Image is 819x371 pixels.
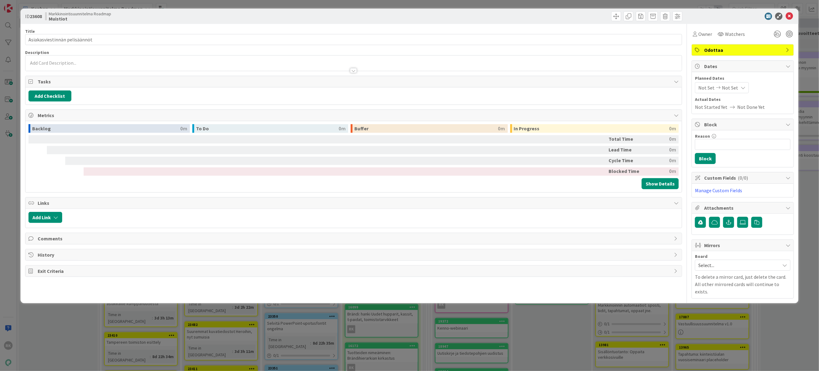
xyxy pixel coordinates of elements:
div: 0m [339,124,345,133]
span: Watchers [725,30,745,38]
div: 0m [498,124,505,133]
span: Not Done Yet [737,103,765,111]
span: Description [25,50,49,55]
span: Not Set [698,84,715,91]
div: 0m [645,157,676,165]
span: Owner [698,30,712,38]
b: 23608 [30,13,42,19]
span: Not Set [722,84,738,91]
span: Links [38,199,671,207]
div: Blocked Time [609,167,642,176]
span: Block [704,121,783,128]
span: Actual Dates [695,96,791,103]
span: Dates [704,63,783,70]
span: Not Started Yet [695,103,727,111]
span: Markkinointisuunnitelma Roadmap [49,11,111,16]
div: 0m [669,124,676,133]
input: type card name here... [25,34,682,45]
span: Attachments [704,204,783,212]
button: Add Checklist [28,90,71,101]
label: Reason [695,133,710,139]
div: To Do [196,124,339,133]
span: Select... [698,261,777,270]
button: Block [695,153,716,164]
label: Title [25,29,35,34]
button: Add Link [28,212,62,223]
span: Comments [38,235,671,242]
div: 0m [645,146,676,154]
span: Board [695,254,708,258]
div: 0m [180,124,187,133]
b: Muistiot [49,16,111,21]
p: To delete a mirror card, just delete the card. All other mirrored cards will continue to exists. [695,273,791,295]
span: Odottaa [704,46,783,54]
span: Tasks [38,78,671,85]
span: ID [25,13,42,20]
div: 0m [645,135,676,143]
div: In Progress [514,124,670,133]
span: Metrics [38,112,671,119]
button: Show Details [642,178,679,189]
div: Backlog [32,124,181,133]
div: Total Time [609,135,642,143]
a: Manage Custom Fields [695,187,742,193]
div: Buffer [354,124,498,133]
div: Lead Time [609,146,642,154]
span: Planned Dates [695,75,791,82]
span: Mirrors [704,242,783,249]
span: Custom Fields [704,174,783,182]
div: Cycle Time [609,157,642,165]
span: History [38,251,671,258]
div: 0m [645,167,676,176]
span: ( 0/0 ) [738,175,748,181]
span: Exit Criteria [38,267,671,275]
